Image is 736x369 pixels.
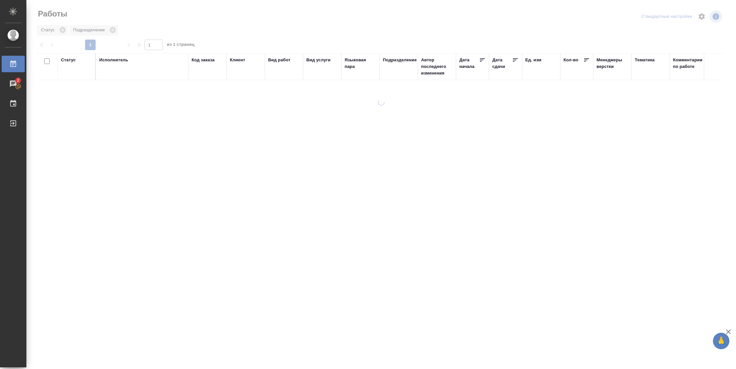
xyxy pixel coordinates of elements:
div: Дата начала [459,57,479,70]
div: Статус [61,57,76,63]
div: Вид работ [268,57,291,63]
button: 🙏 [713,333,729,349]
div: Подразделение [383,57,417,63]
div: Менеджеры верстки [597,57,628,70]
div: Исполнитель [99,57,128,63]
div: Комментарии по работе [673,57,705,70]
div: Дата сдачи [492,57,512,70]
div: Код заказа [192,57,215,63]
div: Ед. изм [525,57,541,63]
div: Вид услуги [306,57,331,63]
div: Клиент [230,57,245,63]
span: 2 [13,77,23,84]
div: Кол-во [564,57,578,63]
div: Автор последнего изменения [421,57,453,77]
a: 2 [2,76,25,92]
div: Языковая пара [345,57,376,70]
div: Тематика [635,57,655,63]
span: 🙏 [716,334,727,348]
